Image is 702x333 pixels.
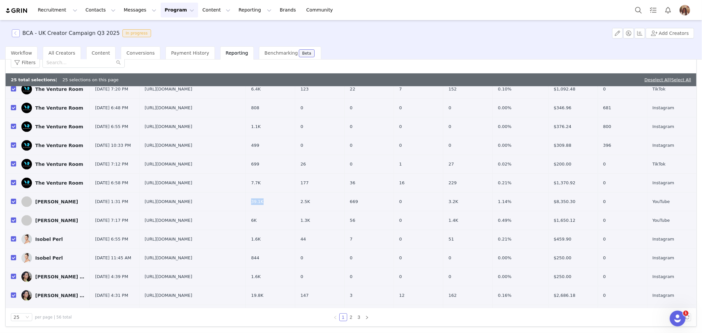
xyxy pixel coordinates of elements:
li: Next Page [363,313,371,321]
a: [PERSON_NAME] [21,196,85,207]
span: 229 [449,180,457,186]
input: Search... [42,57,125,68]
span: 0 [350,105,352,111]
span: 1.3K [300,217,310,224]
span: 123 [300,86,309,92]
span: 3 [350,292,352,299]
img: 4ddbd3ea-846e-46cb-9351-03dac0b25bb6.jpg [21,271,32,282]
span: [URL][DOMAIN_NAME] [145,180,193,186]
span: [URL][DOMAIN_NAME] [145,292,193,299]
a: Deselect All [644,77,670,82]
span: [DATE] 4:39 PM [95,273,128,280]
span: 0 [449,255,451,261]
a: Tasks [646,3,661,17]
span: 0 [300,105,303,111]
span: 6K [251,217,257,224]
span: Instagram [653,105,674,111]
span: 800 [603,123,611,130]
span: 0 [399,217,402,224]
span: Instagram [653,123,674,130]
span: Reporting [226,50,248,56]
span: 0 [350,273,352,280]
span: All Creators [48,50,75,56]
span: $346.96 [554,105,572,111]
a: Isobel Perl [21,253,85,263]
button: Contacts [82,3,119,17]
span: 1.6K [251,273,261,280]
i: icon: left [333,316,337,320]
span: 19.8K [251,292,263,299]
span: 0.49% [498,217,511,224]
button: Reporting [235,3,275,17]
span: 0 [350,255,352,261]
img: 08d51eb5-6790-4310-b538-dac0cdee4bc3.jpg [21,140,32,151]
span: 0.10% [498,86,511,92]
a: The Venture Room [21,103,85,113]
div: The Venture Room [35,124,83,129]
span: $376.24 [554,123,572,130]
a: Select All [671,77,691,82]
span: [DATE] 7:20 PM [95,86,128,92]
span: 0 [449,273,451,280]
span: 0.21% [498,180,511,186]
a: The Venture Room [21,121,85,132]
img: 08d51eb5-6790-4310-b538-dac0cdee4bc3.jpg [21,121,32,132]
span: 0 [399,198,402,205]
span: 0.21% [498,236,511,243]
span: [DATE] 6:48 PM [95,105,128,111]
div: Isobel Perl [35,255,63,261]
b: 25 total selections [11,77,56,82]
span: 26 [300,161,306,167]
li: 2 [347,313,355,321]
a: [PERSON_NAME] [PERSON_NAME] [21,271,85,282]
img: 08d51eb5-6790-4310-b538-dac0cdee4bc3.jpg [21,159,32,169]
span: [URL][DOMAIN_NAME] [145,123,193,130]
span: 0.00% [498,255,511,261]
span: [URL][DOMAIN_NAME] [145,255,193,261]
span: 844 [251,255,259,261]
img: bff6f5da-c049-4168-bbdf-4e3ee95c1c62.png [680,5,690,15]
span: 27 [449,161,454,167]
span: 1.4K [449,217,458,224]
span: 0.02% [498,161,511,167]
span: $1,650.12 [554,217,576,224]
span: 0.00% [498,142,511,149]
a: 3 [355,314,363,321]
span: Instagram [653,142,674,149]
span: [DATE] 6:55 PM [95,236,128,243]
span: YouTube [653,217,670,224]
span: 0 [603,161,606,167]
div: [PERSON_NAME] [PERSON_NAME] [35,274,85,279]
span: 0 [603,273,606,280]
span: 1 [399,161,402,167]
span: $1,092.48 [554,86,576,92]
span: [DATE] 7:17 PM [95,217,128,224]
span: 0.00% [498,105,511,111]
span: $459.90 [554,236,572,243]
span: 0 [300,142,303,149]
span: 0.00% [498,123,511,130]
a: 2 [348,314,355,321]
span: 0 [603,292,606,299]
div: The Venture Room [35,87,83,92]
span: | [670,77,691,82]
span: 0 [350,161,352,167]
span: 0 [300,123,303,130]
span: Instagram [653,255,674,261]
span: [DATE] 7:12 PM [95,161,128,167]
i: icon: right [365,316,369,320]
img: grin logo [5,8,28,14]
span: 162 [449,292,457,299]
a: Brands [276,3,302,17]
a: The Venture Room [21,159,85,169]
span: 0 [399,105,402,111]
span: 681 [603,105,611,111]
span: 0.16% [498,292,511,299]
span: 0 [449,105,451,111]
span: 1.14% [498,198,511,205]
span: TikTok [653,161,666,167]
span: 0 [399,255,402,261]
span: 0 [399,142,402,149]
img: de09588b-71cf-4e1e-b5ee-342d8eab028e.jpg [21,253,32,263]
